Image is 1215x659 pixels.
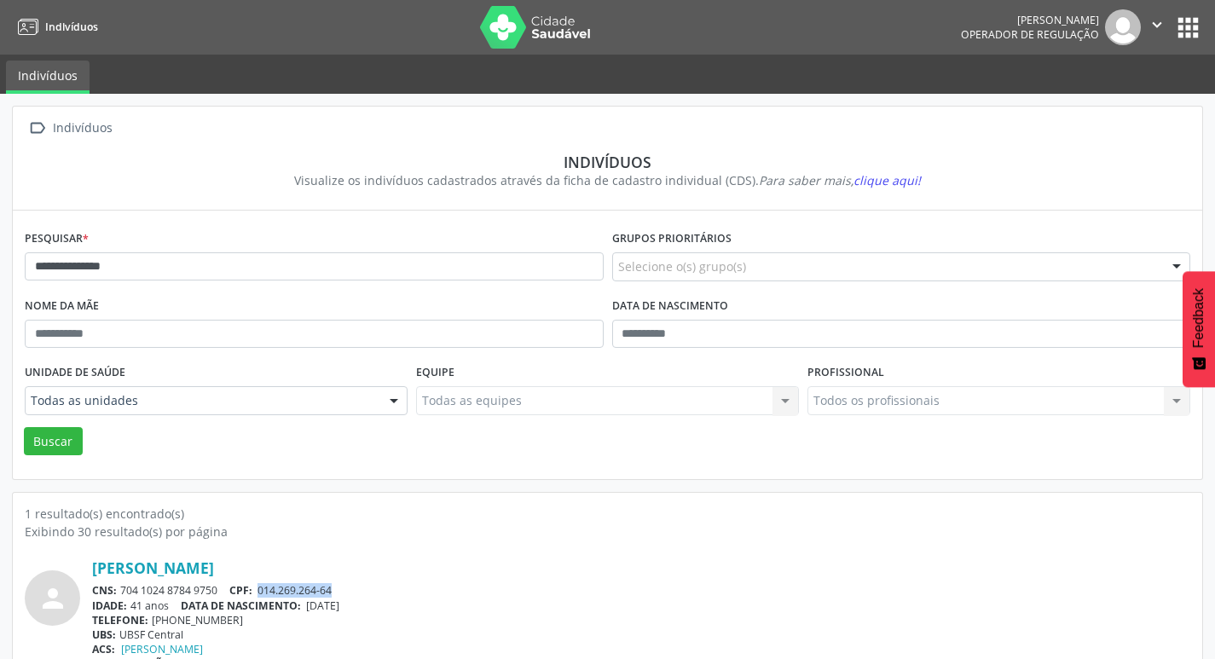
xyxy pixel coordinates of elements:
[92,613,148,627] span: TELEFONE:
[92,558,214,577] a: [PERSON_NAME]
[45,20,98,34] span: Indivíduos
[612,293,728,320] label: Data de nascimento
[25,293,99,320] label: Nome da mãe
[1173,13,1203,43] button: apps
[121,642,203,656] a: [PERSON_NAME]
[92,583,1190,598] div: 704 1024 8784 9750
[807,360,884,386] label: Profissional
[1191,288,1206,348] span: Feedback
[12,13,98,41] a: Indivíduos
[961,27,1099,42] span: Operador de regulação
[759,172,921,188] i: Para saber mais,
[49,116,115,141] div: Indivíduos
[612,226,732,252] label: Grupos prioritários
[24,427,83,456] button: Buscar
[618,257,746,275] span: Selecione o(s) grupo(s)
[1183,271,1215,387] button: Feedback - Mostrar pesquisa
[37,171,1178,189] div: Visualize os indivíduos cadastrados através da ficha de cadastro individual (CDS).
[92,598,127,613] span: IDADE:
[306,598,339,613] span: [DATE]
[25,360,125,386] label: Unidade de saúde
[181,598,301,613] span: DATA DE NASCIMENTO:
[25,226,89,252] label: Pesquisar
[92,642,115,656] span: ACS:
[25,116,115,141] a:  Indivíduos
[961,13,1099,27] div: [PERSON_NAME]
[1148,15,1166,34] i: 
[257,583,332,598] span: 014.269.264-64
[853,172,921,188] span: clique aqui!
[38,583,68,614] i: person
[37,153,1178,171] div: Indivíduos
[31,392,373,409] span: Todas as unidades
[1141,9,1173,45] button: 
[229,583,252,598] span: CPF:
[92,583,117,598] span: CNS:
[416,360,454,386] label: Equipe
[92,613,1190,627] div: [PHONE_NUMBER]
[6,61,90,94] a: Indivíduos
[25,505,1190,523] div: 1 resultado(s) encontrado(s)
[25,523,1190,540] div: Exibindo 30 resultado(s) por página
[92,598,1190,613] div: 41 anos
[92,627,1190,642] div: UBSF Central
[25,116,49,141] i: 
[92,627,116,642] span: UBS:
[1105,9,1141,45] img: img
